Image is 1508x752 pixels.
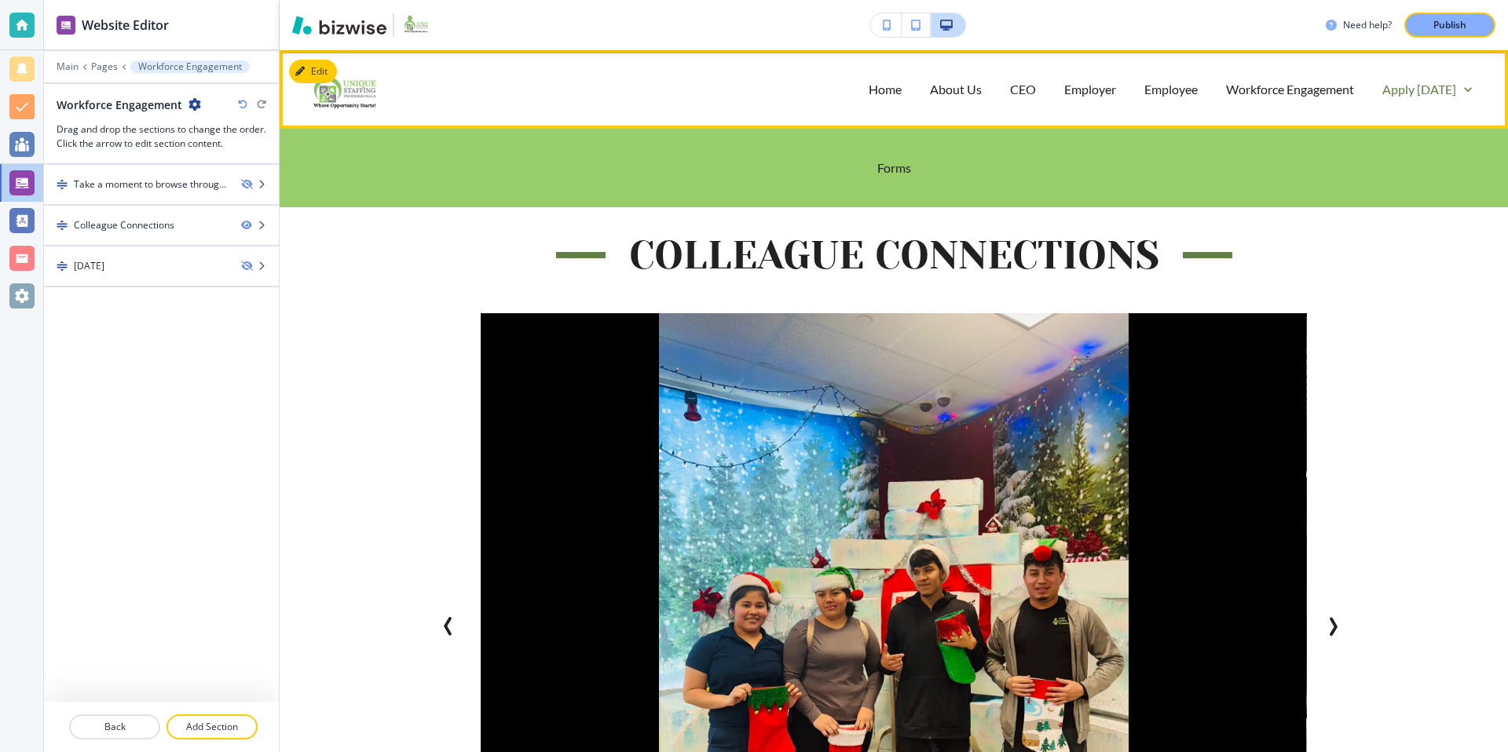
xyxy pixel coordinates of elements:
[1226,80,1354,98] p: Workforce Engagement
[57,97,182,113] h2: Workforce Engagement
[289,60,337,83] button: Edit
[292,16,386,35] img: Bizwise Logo
[1433,18,1466,32] p: Publish
[57,122,266,151] h3: Drag and drop the sections to change the order. Click the arrow to edit section content.
[869,80,902,98] p: Home
[57,61,79,72] button: Main
[74,259,104,273] div: Employee Appreciation Day 2021
[57,16,75,35] img: editor icon
[71,720,159,734] p: Back
[130,60,250,73] button: Workforce Engagement
[74,218,174,232] div: Colleague Connections
[1404,13,1495,38] button: Publish
[1343,18,1392,32] h3: Need help?
[930,80,982,98] p: About Us
[44,165,279,204] div: DragTake a moment to browse through our gallery and explore the diverse job opportunities we prov...
[1144,80,1198,98] p: Employee
[74,177,229,192] div: Take a moment to browse through our gallery and explore the diverse job opportunities we provide.
[138,61,242,72] p: Workforce Engagement
[168,720,256,734] p: Add Section
[629,229,1159,282] p: Colleague Connections
[57,261,68,272] img: Drag
[44,246,279,286] div: Drag[DATE]
[57,179,68,190] img: Drag
[1010,80,1036,98] p: CEO
[91,61,118,72] button: Pages
[57,220,68,231] img: Drag
[401,13,432,38] img: Your Logo
[1064,80,1116,98] p: Employer
[69,714,160,739] button: Back
[82,16,169,35] h2: Website Editor
[435,609,468,644] button: Previous Slide
[167,714,258,739] button: Add Section
[1382,80,1456,98] p: Apply [DATE]
[303,56,386,122] img: Unique Staffing Professionals
[44,206,279,245] div: DragColleague Connections
[1319,609,1352,644] button: Next Slide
